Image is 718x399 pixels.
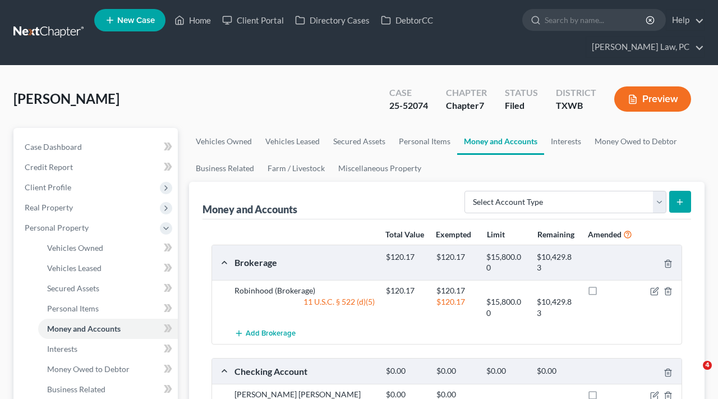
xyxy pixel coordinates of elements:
div: Robinhood (Brokerage) [229,285,380,296]
div: $120.17 [431,285,481,296]
span: Business Related [47,384,105,394]
div: Filed [505,99,538,112]
div: $15,800.00 [481,296,531,319]
span: Secured Assets [47,283,99,293]
span: Credit Report [25,162,73,172]
strong: Remaining [537,230,574,239]
span: Personal Items [47,304,99,313]
div: $120.17 [431,296,481,319]
span: 7 [479,100,484,111]
div: $10,429.83 [531,252,582,273]
a: [PERSON_NAME] Law, PC [586,37,704,57]
div: Chapter [446,86,487,99]
div: TXWB [556,99,596,112]
div: Chapter [446,99,487,112]
a: Personal Items [38,299,178,319]
a: Directory Cases [289,10,375,30]
a: Vehicles Owned [38,238,178,258]
span: [PERSON_NAME] [13,90,119,107]
strong: Limit [487,230,505,239]
span: Add Brokerage [246,329,296,338]
a: Vehicles Leased [38,258,178,278]
a: Secured Assets [38,278,178,299]
span: Personal Property [25,223,89,232]
div: 11 U.S.C. § 522 (d)(5) [229,296,380,319]
input: Search by name... [545,10,647,30]
div: $120.17 [431,252,481,273]
div: $10,429.83 [531,296,582,319]
a: Secured Assets [326,128,392,155]
iframe: Intercom live chat [680,361,707,388]
a: Business Related [189,155,261,182]
strong: Amended [588,230,622,239]
a: Client Portal [217,10,289,30]
div: Status [505,86,538,99]
span: Money Owed to Debtor [47,364,130,374]
span: Money and Accounts [47,324,121,333]
span: Vehicles Leased [47,263,102,273]
a: Money and Accounts [457,128,544,155]
div: $0.00 [481,366,531,377]
a: Farm / Livestock [261,155,332,182]
strong: Total Value [385,230,424,239]
div: $0.00 [431,366,481,377]
a: Credit Report [16,157,178,177]
button: Add Brokerage [234,323,296,344]
a: Interests [544,128,588,155]
a: Vehicles Owned [189,128,259,155]
div: $120.17 [380,252,431,273]
strong: Exempted [436,230,471,239]
div: $0.00 [531,366,582,377]
a: Money and Accounts [38,319,178,339]
div: $15,800.00 [481,252,531,273]
span: Case Dashboard [25,142,82,152]
div: Checking Account [229,365,380,377]
a: Money Owed to Debtor [38,359,178,379]
div: Case [389,86,428,99]
button: Preview [614,86,691,112]
a: Help [666,10,704,30]
span: Client Profile [25,182,71,192]
div: Brokerage [229,256,380,268]
span: Vehicles Owned [47,243,103,253]
a: Interests [38,339,178,359]
div: $0.00 [380,366,431,377]
a: Vehicles Leased [259,128,326,155]
span: 4 [703,361,712,370]
a: DebtorCC [375,10,439,30]
div: District [556,86,596,99]
a: Money Owed to Debtor [588,128,684,155]
div: $120.17 [380,285,431,296]
a: Case Dashboard [16,137,178,157]
a: Home [169,10,217,30]
a: Personal Items [392,128,457,155]
span: Interests [47,344,77,354]
a: Miscellaneous Property [332,155,428,182]
div: 25-52074 [389,99,428,112]
span: New Case [117,16,155,25]
span: Real Property [25,203,73,212]
div: Money and Accounts [202,203,297,216]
